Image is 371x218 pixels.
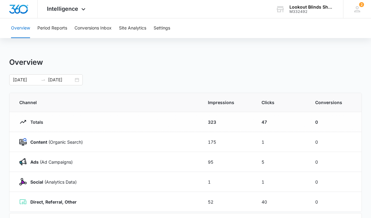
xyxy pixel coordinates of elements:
input: Start date [13,76,38,83]
td: 175 [201,132,254,152]
strong: Direct, Referral, Other [30,199,77,204]
h1: Overview [9,58,43,67]
td: 0 [308,112,361,132]
p: (Organic Search) [27,139,83,145]
strong: Ads [30,159,39,165]
div: account name [289,5,334,10]
img: Social [19,178,27,185]
td: 0 [308,132,361,152]
button: Site Analytics [119,18,146,38]
span: 2 [359,2,364,7]
td: 5 [254,152,308,172]
span: Conversions [315,99,352,106]
button: Settings [154,18,170,38]
strong: Content [30,139,47,145]
td: 1 [201,172,254,192]
td: 52 [201,192,254,212]
td: 0 [308,152,361,172]
img: Content [19,138,27,146]
div: account id [289,10,334,14]
td: 95 [201,152,254,172]
span: Impressions [208,99,247,106]
span: to [41,77,46,82]
button: Overview [11,18,30,38]
td: 1 [254,132,308,152]
button: Period Reports [37,18,67,38]
strong: Social [30,179,43,185]
td: 323 [201,112,254,132]
p: (Ad Campaigns) [27,159,73,165]
span: Channel [19,99,193,106]
div: notifications count [359,2,364,7]
span: swap-right [41,77,46,82]
td: 47 [254,112,308,132]
td: 0 [308,172,361,192]
td: 1 [254,172,308,192]
td: 0 [308,192,361,212]
span: Intelligence [47,6,78,12]
button: Conversions Inbox [75,18,112,38]
input: End date [48,76,74,83]
td: 40 [254,192,308,212]
img: Ads [19,158,27,165]
span: Clicks [262,99,300,106]
p: (Analytics Data) [27,179,77,185]
p: Totals [27,119,43,125]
